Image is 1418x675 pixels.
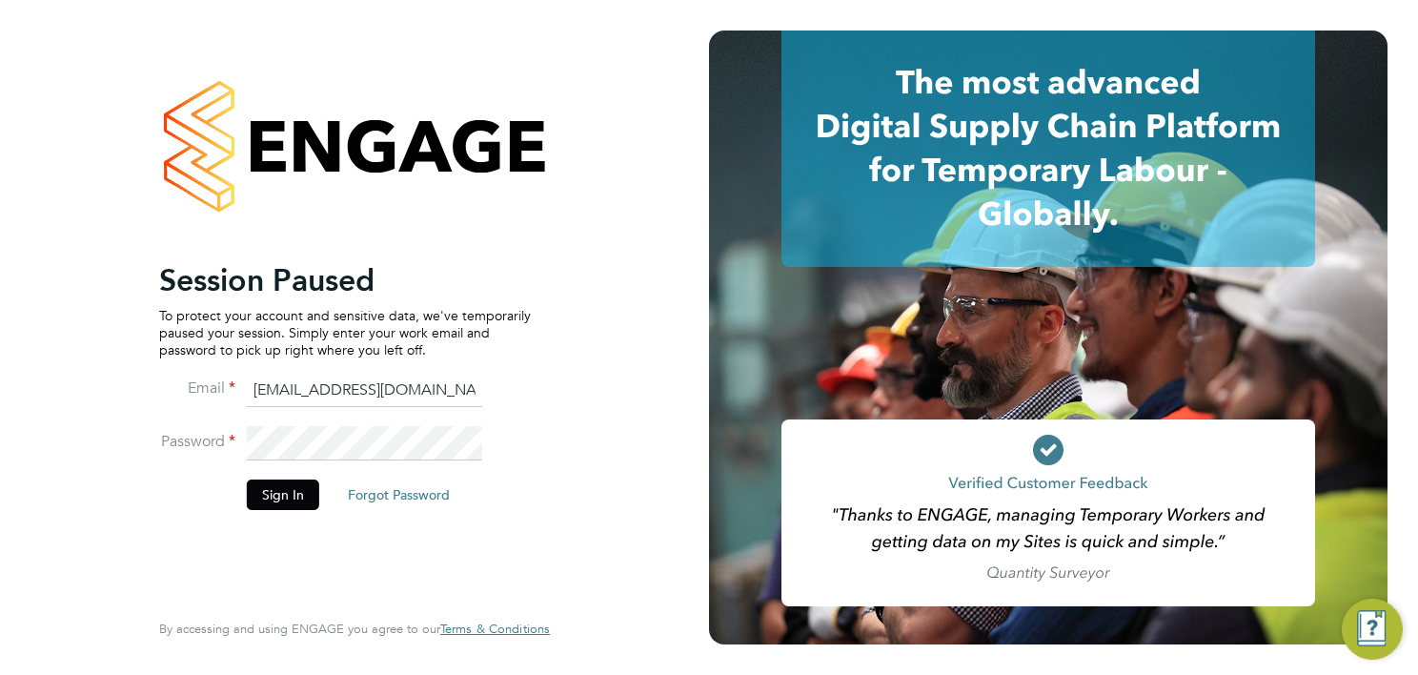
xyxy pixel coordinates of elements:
[247,480,319,510] button: Sign In
[333,480,465,510] button: Forgot Password
[159,261,531,299] h2: Session Paused
[159,307,531,359] p: To protect your account and sensitive data, we've temporarily paused your session. Simply enter y...
[159,378,235,399] label: Email
[1342,599,1403,660] button: Engage Resource Center
[247,374,482,408] input: Enter your work email...
[440,621,550,637] span: Terms & Conditions
[159,432,235,452] label: Password
[440,622,550,637] a: Terms & Conditions
[159,621,550,637] span: By accessing and using ENGAGE you agree to our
